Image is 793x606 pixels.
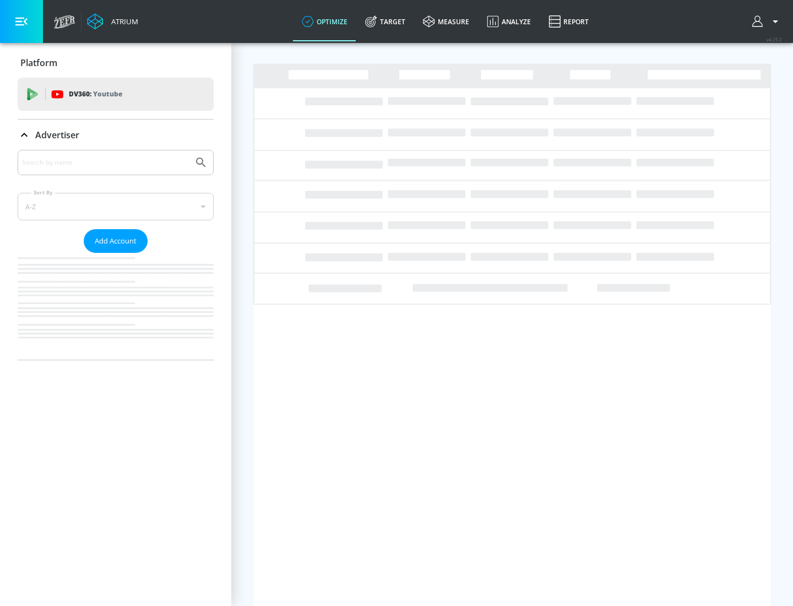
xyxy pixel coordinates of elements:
a: Target [356,2,414,41]
p: Youtube [93,88,122,100]
div: Platform [18,47,214,78]
span: Add Account [95,235,137,247]
div: Advertiser [18,120,214,150]
button: Add Account [84,229,148,253]
span: v 4.25.2 [767,36,782,42]
a: Atrium [87,13,138,30]
nav: list of Advertiser [18,253,214,360]
input: Search by name [22,155,189,170]
a: measure [414,2,478,41]
a: Report [540,2,598,41]
p: DV360: [69,88,122,100]
div: A-Z [18,193,214,220]
label: Sort By [31,189,55,196]
p: Platform [20,57,57,69]
a: optimize [293,2,356,41]
div: Advertiser [18,150,214,360]
div: Atrium [107,17,138,26]
div: DV360: Youtube [18,78,214,111]
a: Analyze [478,2,540,41]
p: Advertiser [35,129,79,141]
